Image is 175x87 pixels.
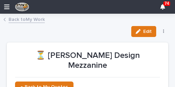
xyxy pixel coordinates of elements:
span: Edit [143,28,152,35]
a: Back toMy Work [9,15,45,23]
img: F4NWVRlRhyjtPQOJfFs5 [15,2,29,11]
div: 74 [159,3,167,11]
p: 74 [164,1,169,6]
p: ⏳ [PERSON_NAME] Design Mezzanine [15,51,160,71]
button: Edit [131,26,156,37]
